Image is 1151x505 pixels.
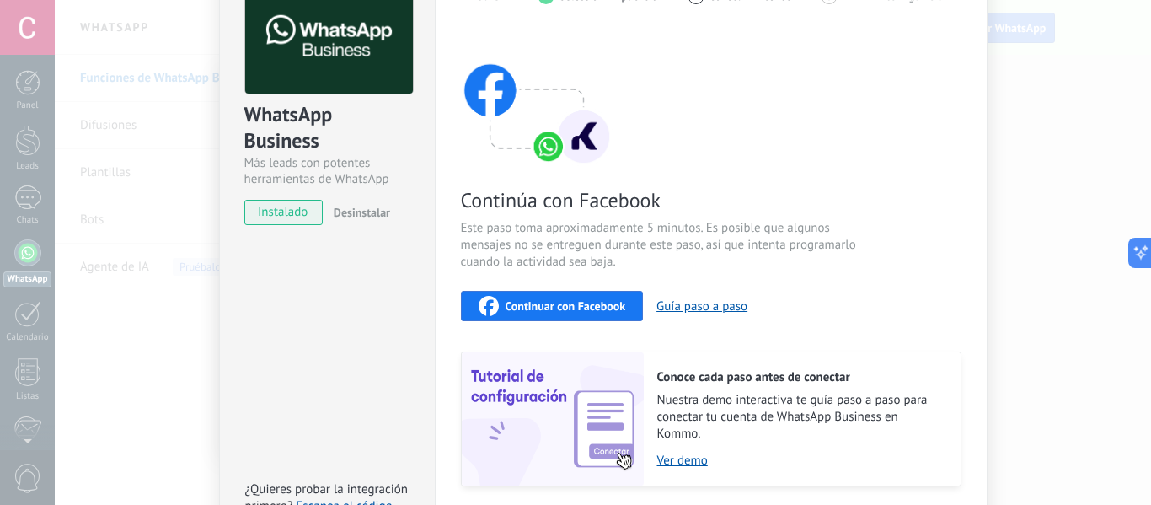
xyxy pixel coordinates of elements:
[506,300,626,312] span: Continuar con Facebook
[244,101,410,155] div: WhatsApp Business
[461,220,862,271] span: Este paso toma aproximadamente 5 minutos. Es posible que algunos mensajes no se entreguen durante...
[334,205,390,220] span: Desinstalar
[657,392,944,443] span: Nuestra demo interactiva te guía paso a paso para conectar tu cuenta de WhatsApp Business en Kommo.
[461,187,862,213] span: Continúa con Facebook
[245,200,322,225] span: instalado
[657,453,944,469] a: Ver demo
[656,298,747,314] button: Guía paso a paso
[461,291,644,321] button: Continuar con Facebook
[327,200,390,225] button: Desinstalar
[657,369,944,385] h2: Conoce cada paso antes de conectar
[461,31,613,166] img: connect with facebook
[244,155,410,187] div: Más leads con potentes herramientas de WhatsApp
